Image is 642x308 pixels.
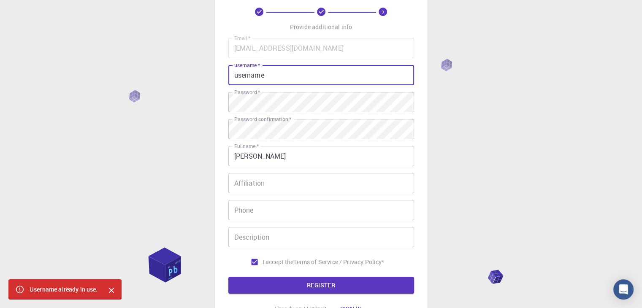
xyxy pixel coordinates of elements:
[234,116,291,123] label: Password confirmation
[234,35,250,42] label: Email
[234,143,259,150] label: Fullname
[228,277,414,294] button: REGISTER
[613,279,634,300] div: Open Intercom Messenger
[234,62,260,69] label: username
[234,89,260,96] label: Password
[30,282,98,297] div: Username already in use.
[290,23,352,31] p: Provide additional info
[105,284,118,297] button: Close
[293,258,384,266] a: Terms of Service / Privacy Policy*
[382,9,384,15] text: 3
[263,258,294,266] span: I accept the
[293,258,384,266] p: Terms of Service / Privacy Policy *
